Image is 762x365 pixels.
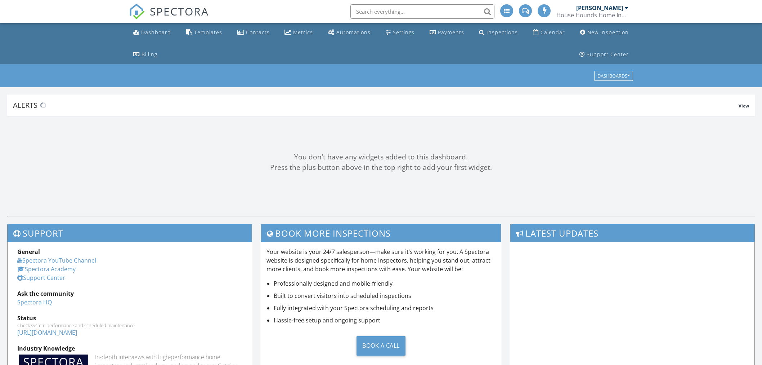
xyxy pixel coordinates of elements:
[476,26,521,39] a: Inspections
[130,48,160,61] a: Billing
[17,248,40,256] strong: General
[150,4,209,19] span: SPECTORA
[17,329,77,337] a: [URL][DOMAIN_NAME]
[541,29,565,36] div: Calendar
[17,289,242,298] div: Ask the community
[576,4,623,12] div: [PERSON_NAME]
[274,316,496,325] li: Hassle-free setup and ongoing support
[293,29,313,36] div: Metrics
[282,26,316,39] a: Metrics
[130,26,174,39] a: Dashboard
[350,4,494,19] input: Search everything...
[17,344,242,353] div: Industry Knowledge
[17,298,52,306] a: Spectora HQ
[129,4,145,19] img: The Best Home Inspection Software - Spectora
[13,100,739,110] div: Alerts
[336,29,371,36] div: Automations
[556,12,628,19] div: House Hounds Home Inspections LLC
[266,247,496,273] p: Your website is your 24/7 salesperson—make sure it’s working for you. A Spectora website is desig...
[7,152,755,162] div: You don't have any widgets added to this dashboard.
[246,29,270,36] div: Contacts
[8,224,252,242] h3: Support
[17,314,242,322] div: Status
[274,291,496,300] li: Built to convert visitors into scheduled inspections
[587,29,629,36] div: New Inspection
[234,26,273,39] a: Contacts
[487,29,518,36] div: Inspections
[261,224,501,242] h3: Book More Inspections
[183,26,225,39] a: Templates
[17,256,96,264] a: Spectora YouTube Channel
[7,162,755,173] div: Press the plus button above in the top right to add your first widget.
[17,322,242,328] div: Check system performance and scheduled maintenance.
[597,74,630,79] div: Dashboards
[357,336,405,356] div: Book a Call
[438,29,464,36] div: Payments
[594,71,633,81] button: Dashboards
[274,279,496,288] li: Professionally designed and mobile-friendly
[510,224,754,242] h3: Latest Updates
[577,48,632,61] a: Support Center
[587,51,629,58] div: Support Center
[129,10,209,25] a: SPECTORA
[194,29,222,36] div: Templates
[427,26,467,39] a: Payments
[141,29,171,36] div: Dashboard
[17,274,65,282] a: Support Center
[142,51,157,58] div: Billing
[325,26,373,39] a: Automations (Basic)
[274,304,496,312] li: Fully integrated with your Spectora scheduling and reports
[739,103,749,109] span: View
[383,26,417,39] a: Settings
[17,265,76,273] a: Spectora Academy
[530,26,568,39] a: Calendar
[393,29,414,36] div: Settings
[266,330,496,361] a: Book a Call
[577,26,632,39] a: New Inspection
